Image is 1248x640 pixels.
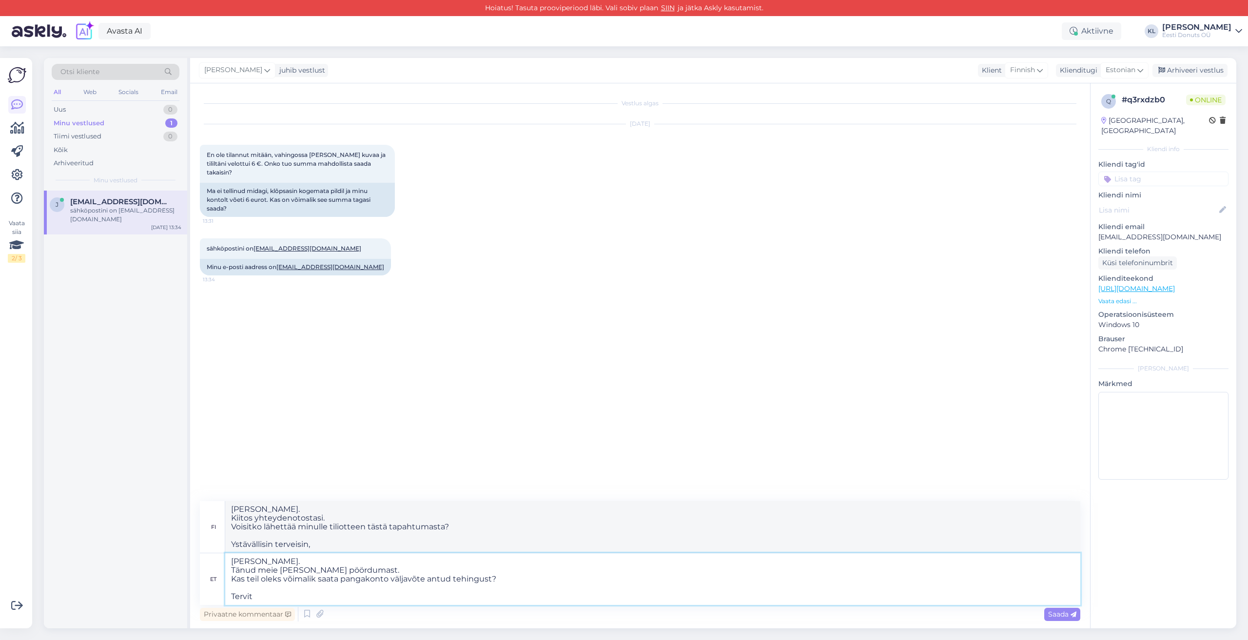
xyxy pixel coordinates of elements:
div: 2 / 3 [8,254,25,263]
div: juhib vestlust [275,65,325,76]
div: 1 [165,118,177,128]
div: [PERSON_NAME] [1162,23,1231,31]
div: Kõik [54,145,68,155]
span: q [1106,97,1111,105]
div: Kliendi info [1098,145,1228,154]
div: et [210,571,216,587]
a: [PERSON_NAME]Eesti Donuts OÜ [1162,23,1242,39]
div: Ma ei tellinud midagi, klõpsasin kogemata pildil ja minu kontolt võeti 6 eurot. Kas on võimalik s... [200,183,395,217]
p: Chrome [TECHNICAL_ID] [1098,344,1228,354]
p: Märkmed [1098,379,1228,389]
img: explore-ai [74,21,95,41]
div: [DATE] [200,119,1080,128]
div: sähköpostini on [EMAIL_ADDRESS][DOMAIN_NAME] [70,206,181,224]
div: Vestlus algas [200,99,1080,108]
span: 13:31 [203,217,239,225]
div: # q3rxdzb0 [1122,94,1186,106]
div: Eesti Donuts OÜ [1162,31,1231,39]
div: Klienditugi [1056,65,1097,76]
span: 13:34 [203,276,239,283]
div: [GEOGRAPHIC_DATA], [GEOGRAPHIC_DATA] [1101,116,1209,136]
a: [EMAIL_ADDRESS][DOMAIN_NAME] [253,245,361,252]
span: Minu vestlused [94,176,137,185]
div: Socials [117,86,140,98]
p: Brauser [1098,334,1228,344]
span: Otsi kliente [60,67,99,77]
span: Finnish [1010,65,1035,76]
p: Klienditeekond [1098,273,1228,284]
textarea: [PERSON_NAME]. Kiitos yhteydenotostasi. Voisitko lähettää minulle tiliotteen tästä tapahtumasta? ... [225,501,1080,553]
textarea: [PERSON_NAME]. Tänud meie [PERSON_NAME] pöördumast. Kas teil oleks võimalik saata pangakonto välj... [225,553,1080,605]
p: Kliendi nimi [1098,190,1228,200]
span: En ole tilannut mitään, vahingossa [PERSON_NAME] kuvaa ja tililtäni velottui 6 €. Onko tuo summa ... [207,151,387,176]
div: Minu vestlused [54,118,104,128]
span: sähköpostini on [207,245,361,252]
div: Minu e-posti aadress on [200,259,391,275]
div: Email [159,86,179,98]
div: [DATE] 13:34 [151,224,181,231]
p: Kliendi email [1098,222,1228,232]
p: Windows 10 [1098,320,1228,330]
input: Lisa tag [1098,172,1228,186]
div: Arhiveeri vestlus [1152,64,1228,77]
span: Online [1186,95,1226,105]
div: 0 [163,132,177,141]
p: Operatsioonisüsteem [1098,310,1228,320]
p: Kliendi telefon [1098,246,1228,256]
span: Estonian [1106,65,1135,76]
a: Avasta AI [98,23,151,39]
div: Arhiveeritud [54,158,94,168]
div: fi [211,519,216,535]
div: Küsi telefoninumbrit [1098,256,1177,270]
div: 0 [163,105,177,115]
div: Web [81,86,98,98]
img: Askly Logo [8,66,26,84]
div: Vaata siia [8,219,25,263]
p: Kliendi tag'id [1098,159,1228,170]
div: KL [1145,24,1158,38]
a: SIIN [658,3,678,12]
span: Saada [1048,610,1076,619]
div: Uus [54,105,66,115]
a: [EMAIL_ADDRESS][DOMAIN_NAME] [276,263,384,271]
span: [PERSON_NAME] [204,65,262,76]
div: Privaatne kommentaar [200,608,295,621]
input: Lisa nimi [1099,205,1217,215]
span: jani.petteri.raty@gmail.com [70,197,172,206]
span: j [56,201,58,208]
div: Klient [978,65,1002,76]
a: [URL][DOMAIN_NAME] [1098,284,1175,293]
div: Tiimi vestlused [54,132,101,141]
p: [EMAIL_ADDRESS][DOMAIN_NAME] [1098,232,1228,242]
div: Aktiivne [1062,22,1121,40]
p: Vaata edasi ... [1098,297,1228,306]
div: [PERSON_NAME] [1098,364,1228,373]
div: All [52,86,63,98]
